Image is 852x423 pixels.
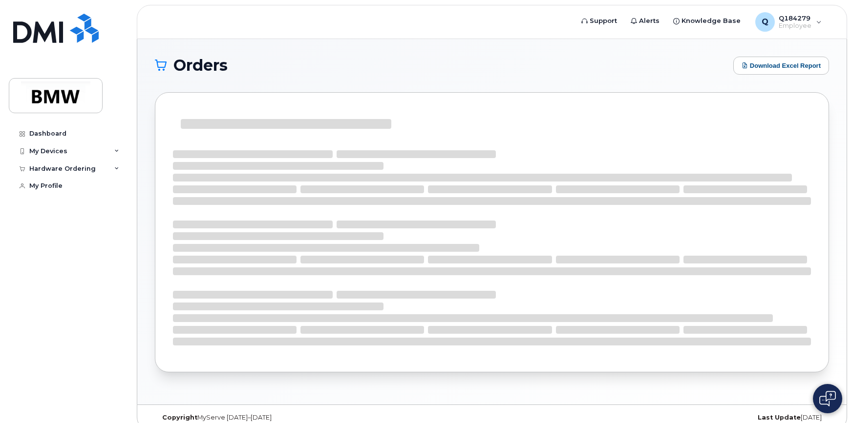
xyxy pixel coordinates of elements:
div: MyServe [DATE]–[DATE] [155,414,380,422]
img: Open chat [819,391,836,406]
strong: Copyright [162,414,197,421]
div: [DATE] [604,414,829,422]
strong: Last Update [758,414,801,421]
button: Download Excel Report [733,57,829,75]
span: Orders [173,58,228,73]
